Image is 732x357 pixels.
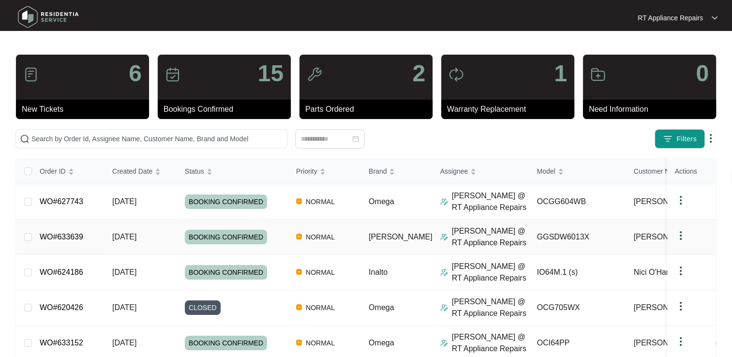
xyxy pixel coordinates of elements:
p: Need Information [589,104,716,115]
span: NORMAL [302,196,339,208]
span: [DATE] [112,303,136,312]
span: Nici O'Hara [634,267,673,278]
span: Model [537,166,555,177]
span: BOOKING CONFIRMED [185,265,267,280]
img: dropdown arrow [675,194,687,206]
span: [PERSON_NAME] [634,302,698,313]
img: icon [23,67,39,82]
td: OCGG604WB [529,184,626,220]
p: Warranty Replacement [447,104,574,115]
th: Brand [361,159,433,184]
img: Vercel Logo [296,234,302,239]
span: BOOKING CONFIRMED [185,336,267,350]
a: WO#633152 [40,339,83,347]
span: NORMAL [302,231,339,243]
th: Created Date [105,159,177,184]
input: Search by Order Id, Assignee Name, Customer Name, Brand and Model [31,134,283,144]
td: IO64M.1 (s) [529,255,626,290]
img: dropdown arrow [675,230,687,241]
td: GGSDW6013X [529,220,626,255]
span: Brand [369,166,387,177]
p: [PERSON_NAME] @ RT Appliance Repairs [452,296,529,319]
span: [DATE] [112,339,136,347]
img: dropdown arrow [712,15,717,20]
img: Vercel Logo [296,304,302,310]
img: dropdown arrow [705,133,717,144]
img: search-icon [20,134,30,144]
th: Actions [667,159,716,184]
img: dropdown arrow [675,300,687,312]
span: [DATE] [112,197,136,206]
img: Assigner Icon [440,198,448,206]
a: WO#627743 [40,197,83,206]
p: 0 [696,62,709,85]
a: WO#620426 [40,303,83,312]
span: Assignee [440,166,468,177]
td: OCG705WX [529,290,626,326]
span: Order ID [40,166,66,177]
img: filter icon [663,134,672,144]
img: Assigner Icon [440,339,448,347]
span: [PERSON_NAME] [369,233,433,241]
p: New Tickets [22,104,149,115]
th: Model [529,159,626,184]
span: NORMAL [302,337,339,349]
span: NORMAL [302,302,339,313]
a: WO#633639 [40,233,83,241]
img: Vercel Logo [296,340,302,345]
span: Inalto [369,268,388,276]
span: Omega [369,303,394,312]
p: Bookings Confirmed [164,104,291,115]
span: Omega [369,339,394,347]
p: [PERSON_NAME] @ RT Appliance Repairs [452,331,529,355]
span: CLOSED [185,300,221,315]
a: WO#624186 [40,268,83,276]
span: BOOKING CONFIRMED [185,194,267,209]
span: Omega [369,197,394,206]
th: Priority [288,159,361,184]
span: [PERSON_NAME] [634,196,698,208]
span: Customer Name [634,166,683,177]
th: Status [177,159,288,184]
p: 15 [258,62,284,85]
p: 1 [554,62,567,85]
img: Assigner Icon [440,233,448,241]
img: icon [307,67,322,82]
img: residentia service logo [15,2,82,31]
span: [DATE] [112,233,136,241]
th: Assignee [433,159,529,184]
p: [PERSON_NAME] @ RT Appliance Repairs [452,190,529,213]
p: RT Appliance Repairs [638,13,703,23]
img: icon [165,67,180,82]
button: filter iconFilters [655,129,705,149]
img: Vercel Logo [296,198,302,204]
span: Created Date [112,166,152,177]
span: Filters [676,134,697,144]
img: dropdown arrow [675,336,687,347]
span: BOOKING CONFIRMED [185,230,267,244]
span: [PERSON_NAME]... [634,337,704,349]
p: Parts Ordered [305,104,433,115]
img: Vercel Logo [296,269,302,275]
img: Assigner Icon [440,268,448,276]
img: Assigner Icon [440,304,448,312]
th: Order ID [32,159,105,184]
p: 6 [129,62,142,85]
p: 2 [412,62,425,85]
img: icon [448,67,464,82]
p: [PERSON_NAME] @ RT Appliance Repairs [452,261,529,284]
th: Customer Name [626,159,723,184]
span: [PERSON_NAME] [634,231,698,243]
span: Priority [296,166,317,177]
p: [PERSON_NAME] @ RT Appliance Repairs [452,225,529,249]
span: NORMAL [302,267,339,278]
img: dropdown arrow [675,265,687,277]
img: icon [590,67,606,82]
span: [DATE] [112,268,136,276]
span: Status [185,166,204,177]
